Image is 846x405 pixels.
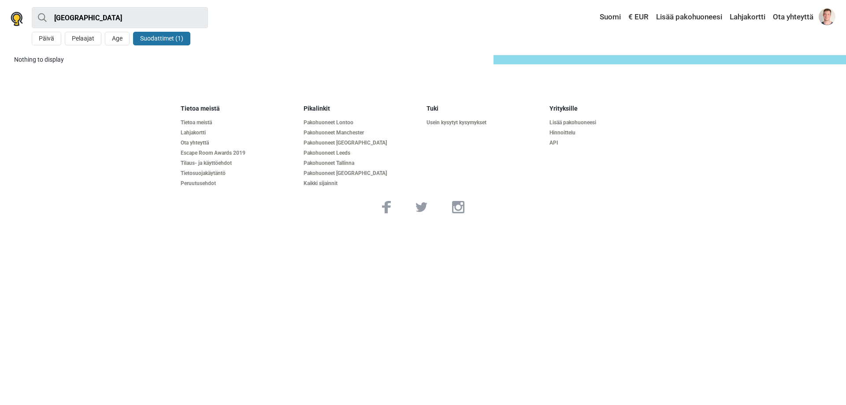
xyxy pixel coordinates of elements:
a: Pakohuoneet Tallinna [304,160,419,167]
h5: Pikalinkit [304,105,419,112]
a: Usein kysytyt kysymykset [427,119,542,126]
a: Escape Room Awards 2019 [181,150,297,156]
img: Suomi [594,14,600,20]
a: € EUR [626,9,651,25]
a: Suomi [591,9,623,25]
a: Tietosuojakäytäntö [181,170,297,177]
button: Pelaajat [65,32,101,45]
a: Lahjakortti [181,130,297,136]
a: Hinnoittelu [549,130,665,136]
div: Nothing to display [14,55,486,64]
a: Lisää pakohuoneesi [654,9,724,25]
a: Lahjakortti [727,9,768,25]
h5: Tuki [427,105,542,112]
a: API [549,140,665,146]
a: Lisää pakohuoneesi [549,119,665,126]
button: Suodattimet (1) [133,32,190,45]
a: Kaikki sijainnit [304,180,419,187]
a: Pakohuoneet Lontoo [304,119,419,126]
a: Pakohuoneet Manchester [304,130,419,136]
a: Peruutusehdot [181,180,297,187]
a: Tilaus- ja käyttöehdot [181,160,297,167]
input: kokeile “London” [32,7,208,28]
button: Päivä [32,32,61,45]
a: Ota yhteyttä [181,140,297,146]
button: Age [105,32,130,45]
a: Ota yhteyttä [771,9,816,25]
h5: Tietoa meistä [181,105,297,112]
a: Pakohuoneet [GEOGRAPHIC_DATA] [304,170,419,177]
a: Pakohuoneet Leeds [304,150,419,156]
img: Nowescape logo [11,12,23,26]
a: Pakohuoneet [GEOGRAPHIC_DATA] [304,140,419,146]
h5: Yrityksille [549,105,665,112]
a: Tietoa meistä [181,119,297,126]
